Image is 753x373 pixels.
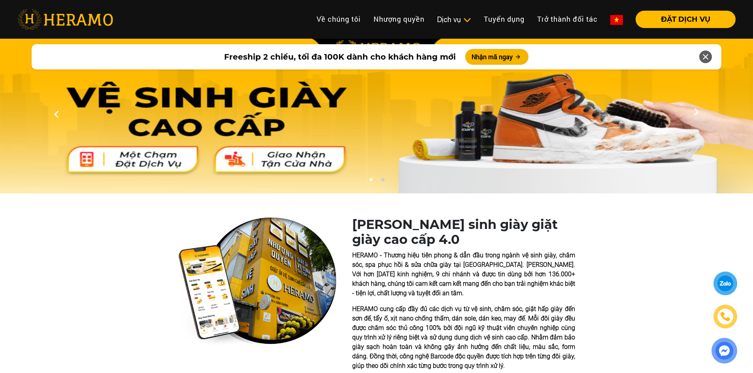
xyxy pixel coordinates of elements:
button: 2 [379,178,387,186]
button: 1 [367,178,375,186]
img: heramo-quality-banner [178,217,336,347]
a: Trở thành đối tác [531,11,604,28]
a: Nhượng quyền [367,11,431,28]
a: ĐẶT DỊCH VỤ [629,16,736,23]
span: Freeship 2 chiều, tối đa 100K dành cho khách hàng mới [224,51,456,63]
img: heramo-logo.png [17,9,113,30]
img: phone-icon [721,312,730,321]
p: HERAMO - Thương hiệu tiên phong & dẫn đầu trong ngành vệ sinh giày, chăm sóc, spa phục hồi & sửa ... [352,251,575,298]
a: phone-icon [715,306,736,327]
img: subToggleIcon [463,16,471,24]
button: ĐẶT DỊCH VỤ [636,11,736,28]
p: HERAMO cung cấp đầy đủ các dịch vụ từ vệ sinh, chăm sóc, giặt hấp giày đến sơn đế, tẩy ố, xịt nan... [352,304,575,371]
button: Nhận mã ngay [465,49,528,65]
img: vn-flag.png [610,15,623,25]
h1: [PERSON_NAME] sinh giày giặt giày cao cấp 4.0 [352,217,575,247]
div: Dịch vụ [437,14,471,25]
a: Về chúng tôi [310,11,367,28]
a: Tuyển dụng [477,11,531,28]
